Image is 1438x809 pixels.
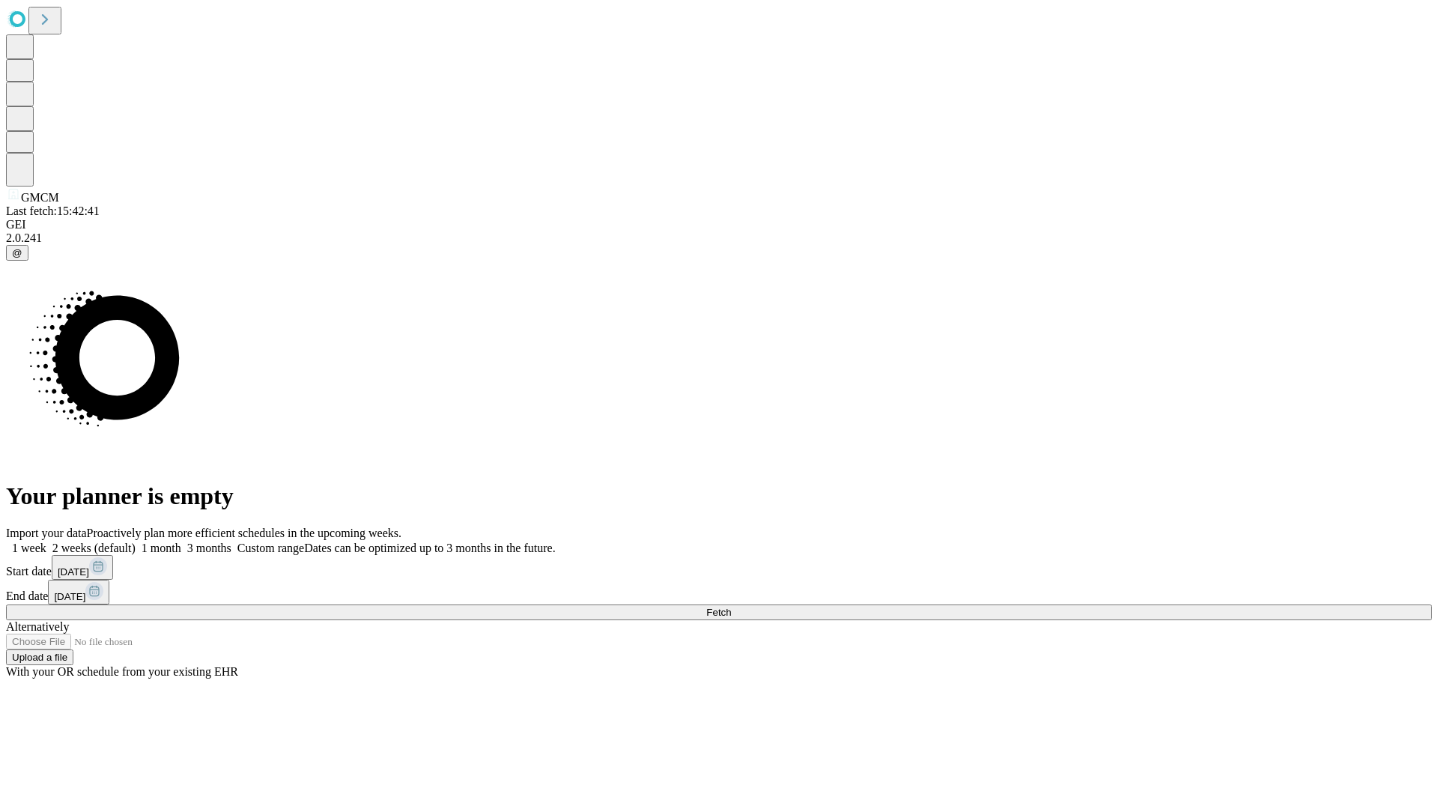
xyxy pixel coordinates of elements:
[48,580,109,605] button: [DATE]
[6,245,28,261] button: @
[6,620,69,633] span: Alternatively
[304,542,555,554] span: Dates can be optimized up to 3 months in the future.
[21,191,59,204] span: GMCM
[52,542,136,554] span: 2 weeks (default)
[6,555,1432,580] div: Start date
[6,204,100,217] span: Last fetch: 15:42:41
[52,555,113,580] button: [DATE]
[87,527,401,539] span: Proactively plan more efficient schedules in the upcoming weeks.
[6,649,73,665] button: Upload a file
[6,482,1432,510] h1: Your planner is empty
[6,605,1432,620] button: Fetch
[706,607,731,618] span: Fetch
[187,542,231,554] span: 3 months
[12,542,46,554] span: 1 week
[54,591,85,602] span: [DATE]
[6,665,238,678] span: With your OR schedule from your existing EHR
[6,527,87,539] span: Import your data
[12,247,22,258] span: @
[6,231,1432,245] div: 2.0.241
[237,542,304,554] span: Custom range
[58,566,89,578] span: [DATE]
[142,542,181,554] span: 1 month
[6,580,1432,605] div: End date
[6,218,1432,231] div: GEI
